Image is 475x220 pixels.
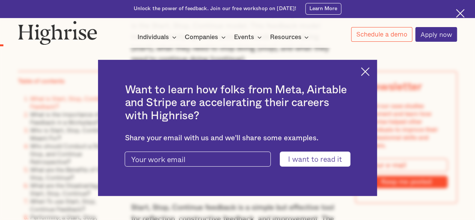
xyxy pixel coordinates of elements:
div: Resources [270,33,301,42]
img: Cross icon [361,67,369,76]
form: current-ascender-blog-article-modal-form [125,152,350,166]
div: Companies [185,33,228,42]
img: Cross icon [456,9,464,18]
div: Resources [270,33,311,42]
div: Unlock the power of feedback. Join our free workshop on [DATE]! [134,5,297,12]
div: Events [234,33,264,42]
img: Highrise logo [18,21,97,45]
a: Schedule a demo [351,27,412,42]
div: Individuals [137,33,169,42]
a: Apply now [415,27,457,42]
h2: Want to learn how folks from Meta, Airtable and Stripe are accelerating their careers with Highrise? [125,83,350,122]
div: Share your email with us and we'll share some examples. [125,134,350,143]
div: Companies [185,33,218,42]
div: Individuals [137,33,179,42]
a: Learn More [305,3,342,15]
input: Your work email [125,152,270,166]
div: Events [234,33,254,42]
input: I want to read it [280,152,350,166]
